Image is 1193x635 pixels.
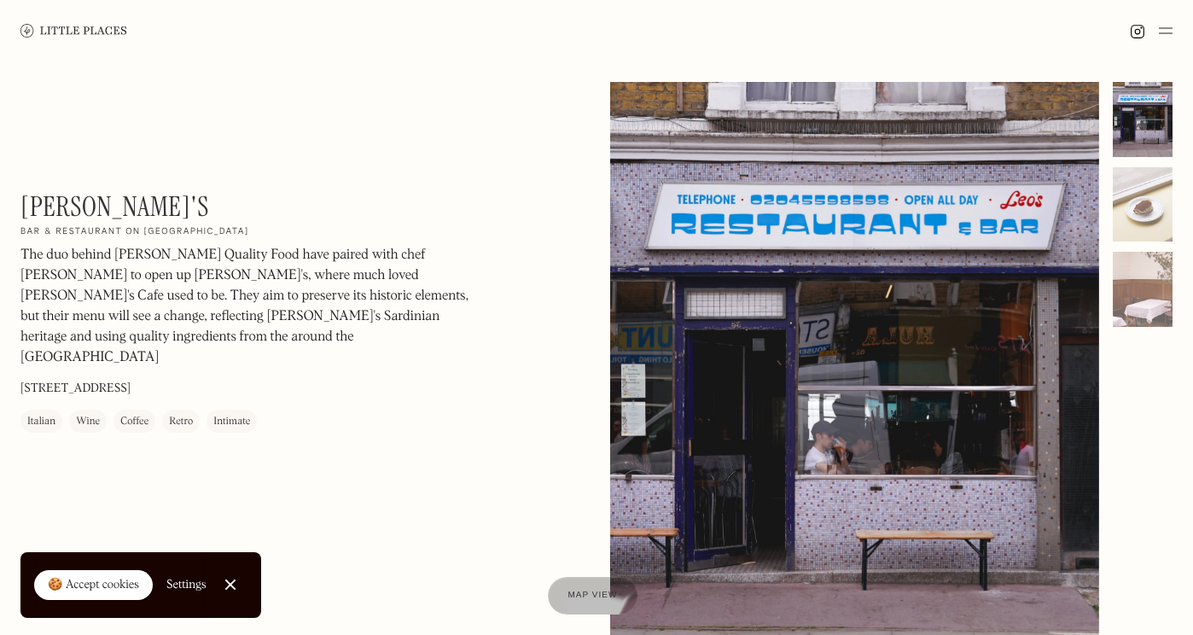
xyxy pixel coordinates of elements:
[120,414,148,431] div: Coffee
[568,591,618,600] span: Map view
[20,227,249,239] h2: Bar & restaurant on [GEOGRAPHIC_DATA]
[48,577,139,594] div: 🍪 Accept cookies
[548,577,638,615] a: Map view
[76,414,100,431] div: Wine
[20,190,209,223] h1: [PERSON_NAME]'s
[20,246,481,369] p: The duo behind [PERSON_NAME] Quality Food have paired with chef [PERSON_NAME] to open up [PERSON_...
[213,568,247,602] a: Close Cookie Popup
[20,381,131,399] p: [STREET_ADDRESS]
[169,414,193,431] div: Retro
[34,570,153,601] a: 🍪 Accept cookies
[213,414,250,431] div: Intimate
[166,579,207,591] div: Settings
[27,414,55,431] div: Italian
[166,566,207,604] a: Settings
